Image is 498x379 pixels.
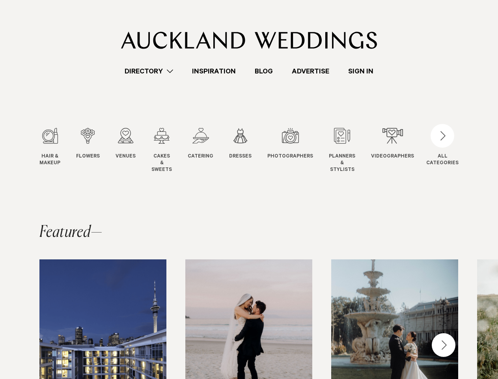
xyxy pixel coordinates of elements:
a: Directory [115,66,183,77]
a: Hair & Makeup [39,128,60,167]
swiper-slide: 9 / 12 [371,128,430,173]
a: Planners & Stylists [329,128,355,173]
span: Dresses [229,154,252,160]
swiper-slide: 2 / 12 [76,128,116,173]
swiper-slide: 5 / 12 [188,128,229,173]
swiper-slide: 6 / 12 [229,128,267,173]
a: Inspiration [183,66,245,77]
a: Catering [188,128,213,160]
swiper-slide: 8 / 12 [329,128,371,173]
span: Flowers [76,154,100,160]
a: Dresses [229,128,252,160]
span: Videographers [371,154,414,160]
a: Venues [116,128,136,160]
span: Planners & Stylists [329,154,355,173]
h2: Featured [39,225,103,240]
span: Venues [116,154,136,160]
swiper-slide: 7 / 12 [267,128,329,173]
span: Cakes & Sweets [151,154,172,173]
div: ALL CATEGORIES [426,154,459,167]
a: Flowers [76,128,100,160]
a: Videographers [371,128,414,160]
a: Blog [245,66,282,77]
a: Cakes & Sweets [151,128,172,173]
img: Auckland Weddings Logo [121,32,377,49]
a: Advertise [282,66,339,77]
span: Hair & Makeup [39,154,60,167]
a: Photographers [267,128,313,160]
swiper-slide: 3 / 12 [116,128,151,173]
swiper-slide: 4 / 12 [151,128,188,173]
button: ALLCATEGORIES [426,128,459,165]
span: Catering [188,154,213,160]
a: Sign In [339,66,383,77]
swiper-slide: 1 / 12 [39,128,76,173]
span: Photographers [267,154,313,160]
